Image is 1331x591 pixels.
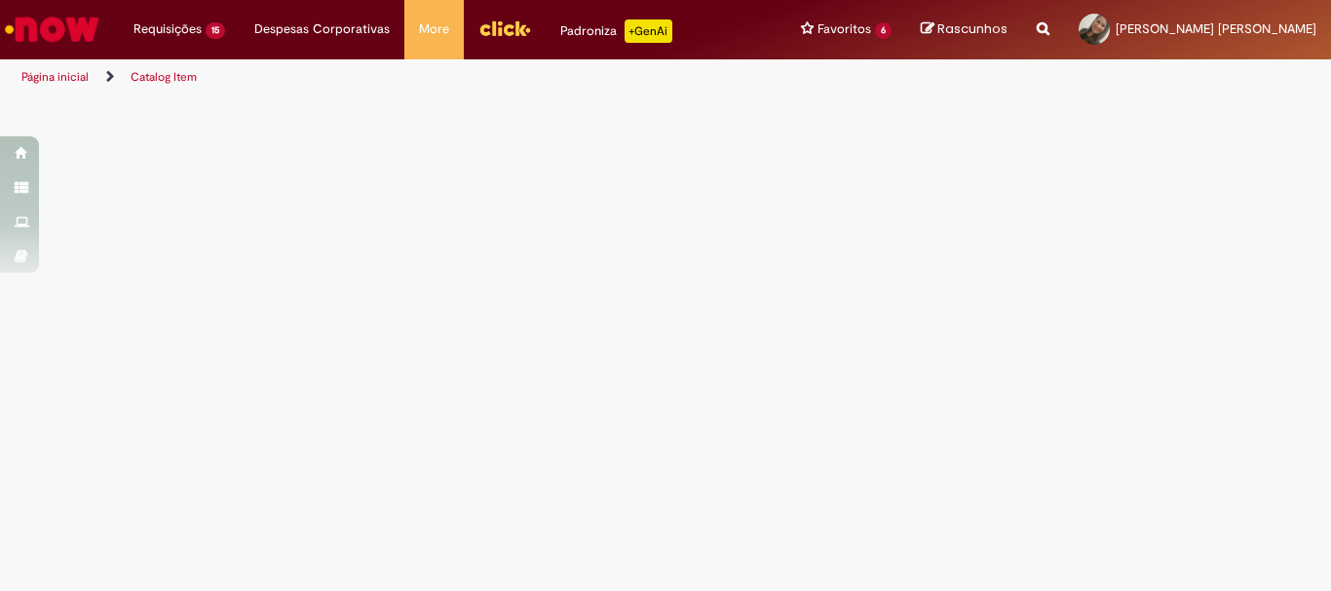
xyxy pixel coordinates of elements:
[875,22,892,39] span: 6
[625,19,672,43] p: +GenAi
[133,19,202,39] span: Requisições
[818,19,871,39] span: Favoritos
[254,19,390,39] span: Despesas Corporativas
[21,69,89,85] a: Página inicial
[1116,20,1316,37] span: [PERSON_NAME] [PERSON_NAME]
[478,14,531,43] img: click_logo_yellow_360x200.png
[937,19,1008,38] span: Rascunhos
[2,10,102,49] img: ServiceNow
[131,69,197,85] a: Catalog Item
[15,59,873,95] ul: Trilhas de página
[419,19,449,39] span: More
[921,20,1008,39] a: Rascunhos
[560,19,672,43] div: Padroniza
[206,22,225,39] span: 15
